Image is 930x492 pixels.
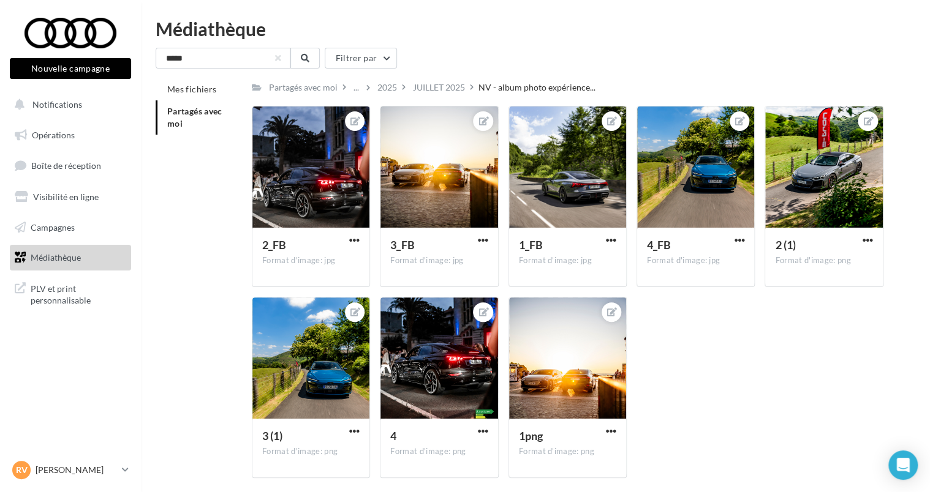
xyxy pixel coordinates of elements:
[31,252,81,263] span: Médiathèque
[888,450,918,480] div: Open Intercom Messenger
[7,92,129,117] button: Notifications
[351,79,361,96] div: ...
[10,458,131,482] a: RV [PERSON_NAME]
[390,238,414,252] span: 3_FB
[7,184,134,210] a: Visibilité en ligne
[31,280,126,307] span: PLV et print personnalisable
[413,81,465,94] div: JUILLET 2025
[156,20,915,38] div: Médiathèque
[519,446,616,457] div: Format d'image: png
[7,152,134,179] a: Boîte de réception
[32,99,82,110] span: Notifications
[775,255,872,266] div: Format d'image: png
[775,238,795,252] span: 2 (1)
[390,446,488,457] div: Format d'image: png
[16,464,28,476] span: RV
[33,192,99,202] span: Visibilité en ligne
[269,81,338,94] div: Partagés avec moi
[262,238,286,252] span: 2_FB
[262,255,360,266] div: Format d'image: jpg
[377,81,397,94] div: 2025
[519,255,616,266] div: Format d'image: jpg
[32,130,75,140] span: Opérations
[7,245,134,270] a: Médiathèque
[7,215,134,240] a: Campagnes
[478,81,595,94] span: NV - album photo expérience...
[36,464,117,476] p: [PERSON_NAME]
[325,48,397,69] button: Filtrer par
[7,122,134,148] a: Opérations
[262,429,282,442] span: 3 (1)
[31,160,101,171] span: Boîte de réception
[647,238,671,252] span: 4_FB
[167,106,222,129] span: Partagés avec moi
[519,429,543,442] span: 1png
[31,222,75,232] span: Campagnes
[10,58,131,79] button: Nouvelle campagne
[167,84,216,94] span: Mes fichiers
[647,255,744,266] div: Format d'image: jpg
[390,429,396,442] span: 4
[7,275,134,311] a: PLV et print personnalisable
[390,255,488,266] div: Format d'image: jpg
[519,238,543,252] span: 1_FB
[262,446,360,457] div: Format d'image: png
